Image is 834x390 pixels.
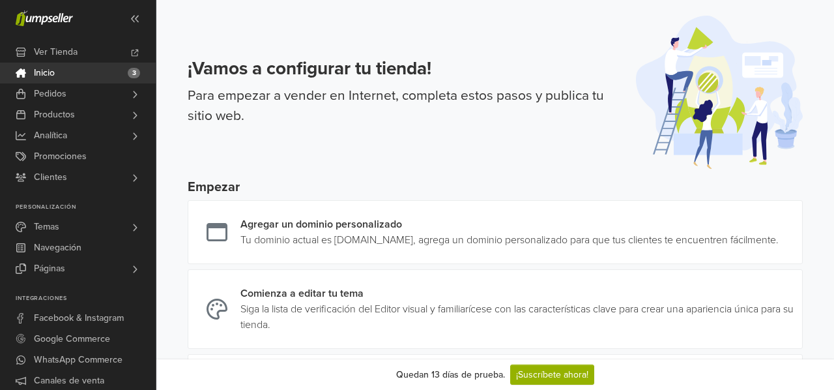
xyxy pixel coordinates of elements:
[128,68,140,78] span: 3
[188,85,620,127] p: Para empezar a vender en Internet, completa estos pasos y publica tu sitio web.
[34,237,81,258] span: Navegación
[34,125,67,146] span: Analítica
[34,329,110,350] span: Google Commerce
[34,308,124,329] span: Facebook & Instagram
[16,203,156,211] p: Personalización
[16,295,156,303] p: Integraciones
[188,179,803,195] h5: Empezar
[188,58,620,80] h3: ¡Vamos a configurar tu tienda!
[34,42,78,63] span: Ver Tienda
[34,104,75,125] span: Productos
[34,83,66,104] span: Pedidos
[510,365,594,385] a: ¡Suscríbete ahora!
[636,16,803,169] img: onboarding-illustration-afe561586f57c9d3ab25.svg
[34,146,87,167] span: Promociones
[396,368,505,382] div: Quedan 13 días de prueba.
[34,350,122,370] span: WhatsApp Commerce
[34,63,55,83] span: Inicio
[34,167,67,188] span: Clientes
[34,258,65,279] span: Páginas
[34,217,59,237] span: Temas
